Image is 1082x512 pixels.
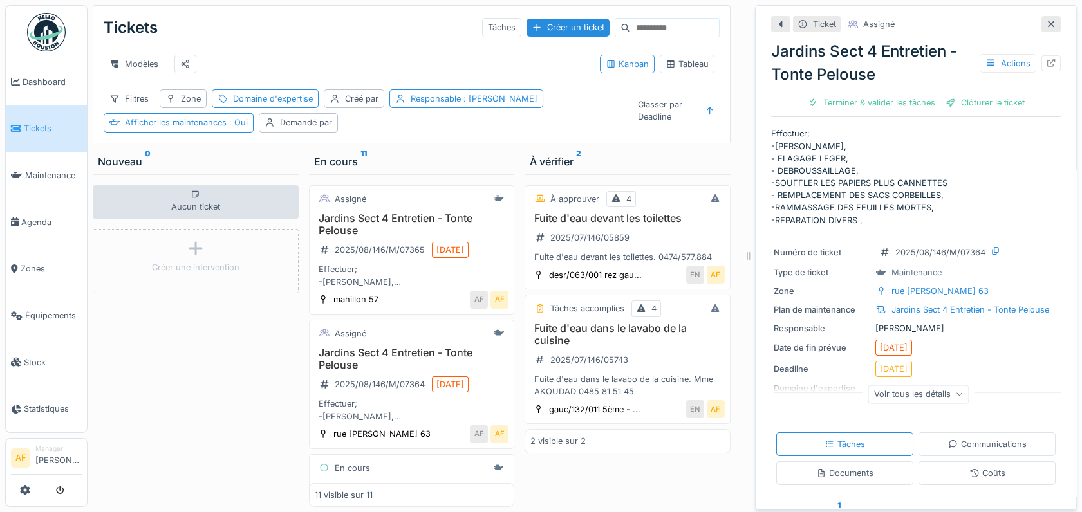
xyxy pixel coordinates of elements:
[24,403,82,415] span: Statistiques
[27,13,66,51] img: Badge_color-CXgf-gQk.svg
[335,462,370,474] div: En cours
[125,116,248,129] div: Afficher les maintenances
[980,54,1036,73] div: Actions
[11,444,82,475] a: AF Manager[PERSON_NAME]
[104,11,158,44] div: Tickets
[774,246,870,259] div: Numéro de ticket
[774,322,1058,334] div: [PERSON_NAME]
[93,185,299,219] div: Aucun ticket
[530,322,725,347] h3: Fuite d'eau dans le lavabo de la cuisine
[436,244,464,256] div: [DATE]
[774,322,870,334] div: Responsable
[227,118,248,127] span: : Oui
[314,154,510,169] div: En cours
[104,89,154,108] div: Filtres
[335,193,366,205] div: Assigné
[863,18,895,30] div: Assigné
[530,373,725,398] div: Fuite d'eau dans le lavabo de la cuisine. Mme AKOUDAD 0485 81 51 45
[280,116,332,129] div: Demandé par
[25,309,82,322] span: Équipements
[6,339,87,386] a: Stock
[969,467,1005,479] div: Coûts
[803,94,940,111] div: Terminer & valider les tâches
[35,444,82,453] div: Manager
[550,354,628,366] div: 2025/07/146/05743
[25,169,82,181] span: Maintenance
[6,152,87,199] a: Maintenance
[530,435,586,447] div: 2 visible sur 2
[576,154,581,169] sup: 2
[24,356,82,369] span: Stock
[771,40,1061,86] div: Jardins Sect 4 Entretien - Tonte Pelouse
[333,293,378,306] div: mahillon 57
[771,127,1061,226] p: Effectuer; -[PERSON_NAME], - ELAGAGE LEGER, - DEBROUSSAILLAGE, -SOUFFLER LES PAPIERS PLUS CANNETT...
[335,244,425,256] div: 2025/08/146/M/07365
[686,266,704,284] div: EN
[549,403,640,416] div: gauc/132/011 5ème - ...
[774,342,870,354] div: Date de fin prévue
[530,154,725,169] div: À vérifier
[6,199,87,246] a: Agenda
[527,19,610,36] div: Créer un ticket
[470,425,488,443] div: AF
[868,385,969,403] div: Voir tous les détails
[550,302,624,315] div: Tâches accomplies
[651,302,657,315] div: 4
[707,266,725,284] div: AF
[23,76,82,88] span: Dashboard
[315,347,509,371] h3: Jardins Sect 4 Entretien - Tonte Pelouse
[104,55,164,73] div: Modèles
[152,261,239,273] div: Créer une intervention
[335,378,425,390] div: 2025/08/146/M/07364
[181,93,201,105] div: Zone
[315,398,509,422] div: Effectuer; -[PERSON_NAME], - ELAGAGE LEGER, - DEBROUSSAILLAGE, -SOUFFLER LES PAPIERS PLUS CANNETT...
[360,154,367,169] sup: 11
[774,363,870,375] div: Deadline
[315,212,509,237] h3: Jardins Sect 4 Entretien - Tonte Pelouse
[6,59,87,105] a: Dashboard
[626,193,631,205] div: 4
[315,489,373,501] div: 11 visible sur 11
[24,122,82,134] span: Tickets
[411,93,537,105] div: Responsable
[335,327,366,340] div: Assigné
[461,94,537,104] span: : [PERSON_NAME]
[21,262,82,275] span: Zones
[948,438,1027,450] div: Communications
[233,93,313,105] div: Domaine d'expertise
[774,304,870,316] div: Plan de maintenance
[549,269,642,281] div: desr/063/001 rez gau...
[774,266,870,279] div: Type de ticket
[482,18,521,37] div: Tâches
[880,363,908,375] div: [DATE]
[825,438,865,450] div: Tâches
[333,428,431,440] div: rue [PERSON_NAME] 63
[315,481,509,506] h3: Jardins Sect 4 Entretien - Tonte Pelouse
[470,291,488,309] div: AF
[345,93,378,105] div: Créé par
[145,154,151,169] sup: 0
[6,292,87,339] a: Équipements
[6,386,87,433] a: Statistiques
[880,342,908,354] div: [DATE]
[816,467,873,479] div: Documents
[550,232,630,244] div: 2025/07/146/05859
[530,212,725,224] h3: Fuite d'eau devant les toilettes
[6,105,87,152] a: Tickets
[98,154,294,169] div: Nouveau
[6,246,87,293] a: Zones
[666,58,709,70] div: Tableau
[21,216,82,228] span: Agenda
[813,18,836,30] div: Ticket
[895,246,985,259] div: 2025/08/146/M/07364
[490,425,508,443] div: AF
[707,400,725,418] div: AF
[530,251,725,263] div: Fuite d'eau devant les toilettes. 0474/577,884
[940,94,1030,111] div: Clôturer le ticket
[891,285,989,297] div: rue [PERSON_NAME] 63
[686,400,704,418] div: EN
[550,193,599,205] div: À approuver
[632,95,698,126] div: Classer par Deadline
[315,263,509,288] div: Effectuer; -[PERSON_NAME], - ELAGAGE LEGER, - DEBROUSSAILLAGE, -SOUFFLER LES PAPIERS PLUS CANNETT...
[35,444,82,471] li: [PERSON_NAME]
